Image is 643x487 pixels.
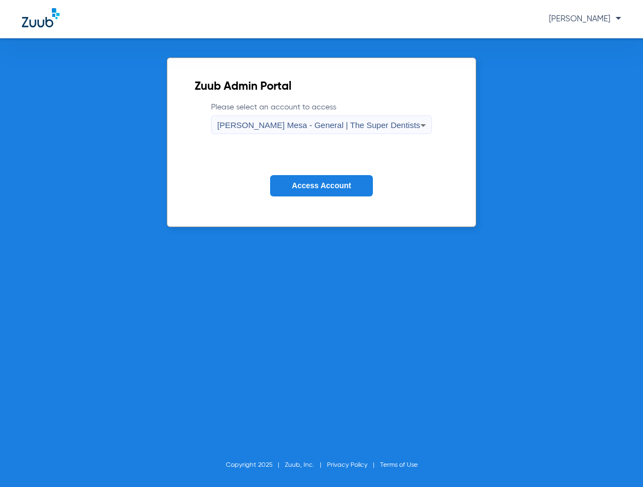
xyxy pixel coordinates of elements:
[380,462,418,468] a: Terms of Use
[549,15,621,23] span: [PERSON_NAME]
[270,175,373,196] button: Access Account
[195,82,448,92] h2: Zuub Admin Portal
[292,181,351,190] span: Access Account
[22,8,60,27] img: Zuub Logo
[285,460,327,471] li: Zuub, Inc.
[211,102,431,134] label: Please select an account to access
[327,462,367,468] a: Privacy Policy
[217,120,420,130] span: [PERSON_NAME] Mesa - General | The Super Dentists
[226,460,285,471] li: Copyright 2025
